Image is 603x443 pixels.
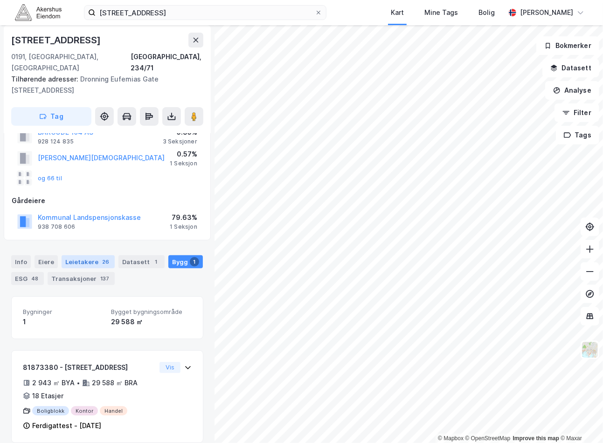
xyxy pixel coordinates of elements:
[111,308,192,316] span: Bygget bygningsområde
[32,390,63,402] div: 18 Etasjer
[542,59,599,77] button: Datasett
[11,272,44,285] div: ESG
[190,257,199,266] div: 1
[118,255,165,268] div: Datasett
[513,435,559,442] a: Improve this map
[11,51,131,74] div: 0191, [GEOGRAPHIC_DATA], [GEOGRAPHIC_DATA]
[100,257,111,266] div: 26
[424,7,458,18] div: Mine Tags
[48,272,115,285] div: Transaksjoner
[23,308,104,316] span: Bygninger
[111,316,192,327] div: 29 588 ㎡
[23,316,104,327] div: 1
[554,103,599,122] button: Filter
[11,74,196,96] div: Dronning Eufemias Gate [STREET_ADDRESS]
[11,33,103,48] div: [STREET_ADDRESS]
[38,138,74,145] div: 928 124 835
[29,274,40,283] div: 48
[76,379,80,387] div: •
[536,36,599,55] button: Bokmerker
[32,377,75,388] div: 2 943 ㎡ BYA
[159,362,180,373] button: Vis
[32,420,101,431] div: Ferdigattest - [DATE]
[556,398,603,443] div: Kontrollprogram for chat
[545,81,599,100] button: Analyse
[23,362,156,373] div: 81873380 - [STREET_ADDRESS]
[35,255,58,268] div: Eiere
[170,212,197,223] div: 79.63%
[170,149,197,160] div: 0.57%
[581,341,599,359] img: Z
[15,4,62,20] img: akershus-eiendom-logo.9091f326c980b4bce74ccdd9f866810c.svg
[11,255,31,268] div: Info
[62,255,115,268] div: Leietakere
[38,223,75,231] div: 938 708 606
[170,223,197,231] div: 1 Seksjon
[11,107,91,126] button: Tag
[12,195,203,206] div: Gårdeiere
[11,75,80,83] span: Tilhørende adresser:
[98,274,111,283] div: 137
[556,398,603,443] iframe: Chat Widget
[96,6,315,20] input: Søk på adresse, matrikkel, gårdeiere, leietakere eller personer
[520,7,573,18] div: [PERSON_NAME]
[465,435,511,442] a: OpenStreetMap
[478,7,495,18] div: Bolig
[391,7,404,18] div: Kart
[163,138,197,145] div: 3 Seksjoner
[556,126,599,144] button: Tags
[152,257,161,266] div: 1
[168,255,203,268] div: Bygg
[92,377,138,388] div: 29 588 ㎡ BRA
[170,160,197,167] div: 1 Seksjon
[131,51,203,74] div: [GEOGRAPHIC_DATA], 234/71
[438,435,464,442] a: Mapbox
